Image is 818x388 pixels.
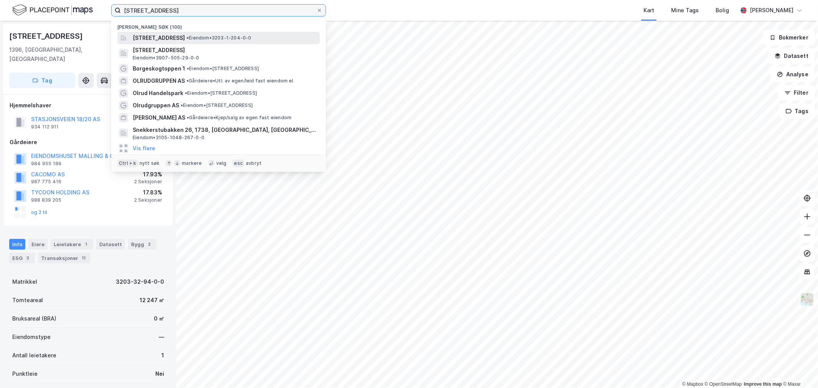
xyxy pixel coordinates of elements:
div: Kart [644,6,654,15]
button: Tag [9,73,75,88]
button: Datasett [768,48,815,64]
div: Matrikkel [12,277,37,286]
div: Info [9,239,25,250]
div: Leietakere [51,239,93,250]
iframe: Chat Widget [780,351,818,388]
div: 3 [24,254,32,262]
span: Snekkerstubakken 26, 1738, [GEOGRAPHIC_DATA], [GEOGRAPHIC_DATA] [133,125,317,135]
div: Eiendomstype [12,332,51,342]
div: Antall leietakere [12,351,56,360]
button: Analyse [770,67,815,82]
span: • [186,78,189,84]
div: Mine Tags [671,6,699,15]
div: Ctrl + k [117,159,138,167]
span: • [186,35,189,41]
div: 1 [82,240,90,248]
div: [PERSON_NAME] [750,6,793,15]
div: 17.93% [134,170,162,179]
div: 988 839 205 [31,197,61,203]
div: 2 Seksjoner [134,179,162,185]
div: 2 [146,240,153,248]
div: [STREET_ADDRESS] [9,30,84,42]
button: Bokmerker [763,30,815,45]
span: Gårdeiere • Utl. av egen/leid fast eiendom el. [186,78,295,84]
span: Gårdeiere • Kjøp/salg av egen fast eiendom [187,115,291,121]
div: markere [182,160,202,166]
div: nytt søk [140,160,160,166]
span: Borgeskogtoppen 1 [133,64,185,73]
div: avbryt [246,160,262,166]
div: 11 [80,254,87,262]
a: Mapbox [682,381,703,387]
button: Vis flere [133,144,155,153]
div: Datasett [96,239,125,250]
a: Improve this map [744,381,782,387]
div: Bolig [716,6,729,15]
div: 3203-32-94-0-0 [116,277,164,286]
div: Bruksareal (BRA) [12,314,56,323]
span: [PERSON_NAME] AS [133,113,185,122]
img: Z [800,292,815,307]
div: 934 112 911 [31,124,59,130]
input: Søk på adresse, matrikkel, gårdeiere, leietakere eller personer [121,5,316,16]
div: Kontrollprogram for chat [780,351,818,388]
span: Eiendom • 3203-1-204-0-0 [186,35,252,41]
span: Eiendom • 3105-1048-267-0-0 [133,135,204,141]
div: esc [232,159,244,167]
div: Nei [155,369,164,378]
span: • [181,102,183,108]
span: • [185,90,187,96]
div: [PERSON_NAME] søk (100) [111,18,326,32]
span: • [187,66,189,71]
div: ESG [9,253,35,263]
span: Eiendom • 3907-505-29-0-0 [133,55,199,61]
img: logo.f888ab2527a4732fd821a326f86c7f29.svg [12,3,93,17]
div: Eiere [28,239,48,250]
div: Transaksjoner [38,253,91,263]
span: [STREET_ADDRESS] [133,46,317,55]
div: 12 247 ㎡ [140,296,164,305]
span: Olrudgruppen AS [133,101,179,110]
span: OLRUDGRUPPEN AS [133,76,185,85]
span: [STREET_ADDRESS] [133,33,185,43]
div: Bygg [128,239,156,250]
div: 1396, [GEOGRAPHIC_DATA], [GEOGRAPHIC_DATA] [9,45,134,64]
div: 987 775 416 [31,179,61,185]
div: Tomteareal [12,296,43,305]
span: Eiendom • [STREET_ADDRESS] [181,102,253,109]
button: Filter [778,85,815,100]
span: Eiendom • [STREET_ADDRESS] [187,66,259,72]
div: 2 Seksjoner [134,197,162,203]
div: — [159,332,164,342]
div: 17.83% [134,188,162,197]
span: • [187,115,189,120]
span: Olrud Handelspark [133,89,183,98]
a: OpenStreetMap [705,381,742,387]
span: Eiendom • [STREET_ADDRESS] [185,90,257,96]
div: velg [216,160,227,166]
div: Gårdeiere [10,138,167,147]
div: 1 [161,351,164,360]
div: 984 955 189 [31,161,61,167]
div: Punktleie [12,369,38,378]
div: Hjemmelshaver [10,101,167,110]
button: Tags [779,104,815,119]
div: 0 ㎡ [154,314,164,323]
